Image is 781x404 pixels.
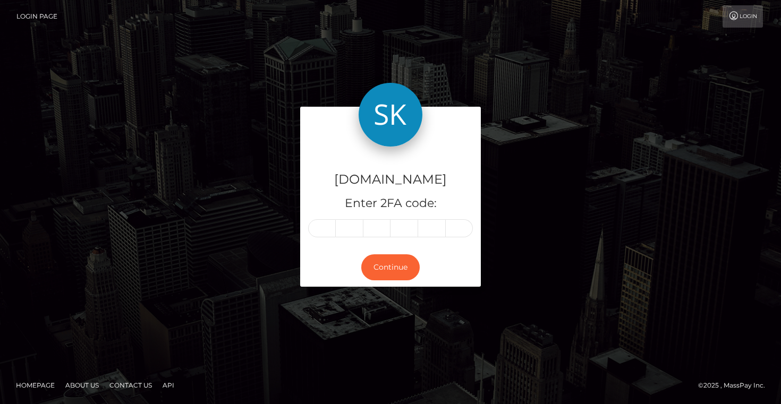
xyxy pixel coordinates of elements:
a: Login Page [16,5,57,28]
a: API [158,377,179,393]
h4: [DOMAIN_NAME] [308,170,473,189]
a: Homepage [12,377,59,393]
div: © 2025 , MassPay Inc. [698,380,773,391]
a: Contact Us [105,377,156,393]
a: Login [723,5,763,28]
h5: Enter 2FA code: [308,195,473,212]
img: Skin.Land [359,83,422,147]
a: About Us [61,377,103,393]
button: Continue [361,254,420,280]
